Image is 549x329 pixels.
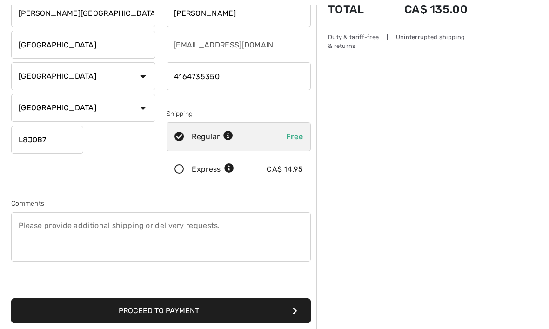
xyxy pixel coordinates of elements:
button: Proceed to Payment [11,298,311,323]
div: Duty & tariff-free | Uninterrupted shipping & returns [328,33,468,50]
div: Comments [11,199,311,208]
input: City [11,31,155,59]
div: Shipping [167,109,311,119]
div: CA$ 14.95 [267,164,303,175]
input: E-mail [167,31,275,59]
div: Regular [192,131,233,142]
input: Zip/Postal Code [11,126,83,154]
div: Express [192,164,234,175]
input: Mobile [167,62,311,90]
span: Free [286,132,303,141]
